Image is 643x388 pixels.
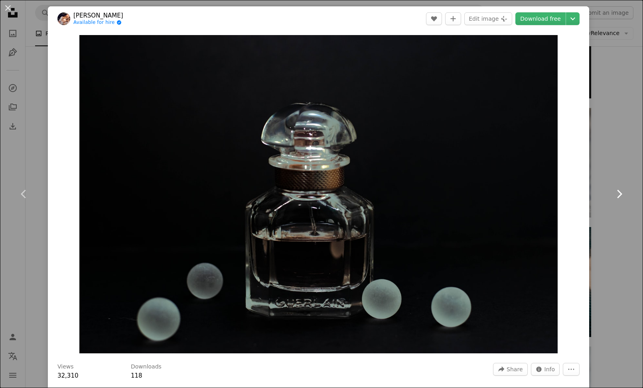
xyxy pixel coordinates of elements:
span: 118 [131,372,142,379]
h3: Downloads [131,363,162,371]
span: Info [544,363,555,375]
a: Next [595,156,643,232]
span: 32,310 [57,372,79,379]
button: More Actions [563,363,580,376]
a: [PERSON_NAME] [73,12,123,20]
button: Add to Collection [445,12,461,25]
button: Choose download size [566,12,580,25]
img: clear glass perfume bottle on white surface [79,35,558,353]
button: Share this image [493,363,527,376]
img: Go to Sandra Ivleva's profile [57,12,70,25]
span: Share [507,363,523,375]
button: Stats about this image [531,363,560,376]
a: Download free [515,12,566,25]
h3: Views [57,363,74,371]
button: Like [426,12,442,25]
a: Available for hire [73,20,123,26]
button: Edit image [464,12,512,25]
button: Zoom in on this image [79,35,558,353]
